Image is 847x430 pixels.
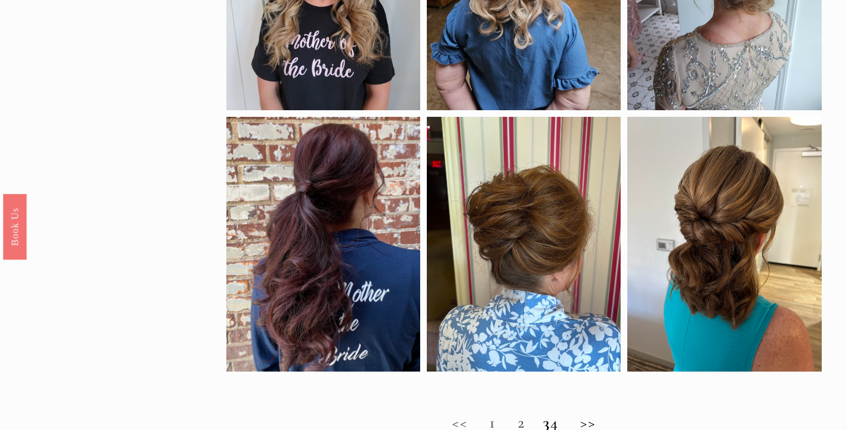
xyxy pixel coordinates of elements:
a: Book Us [3,194,26,260]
